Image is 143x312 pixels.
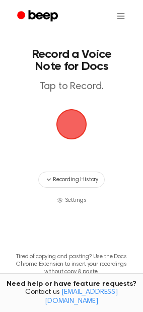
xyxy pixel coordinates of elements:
[65,196,87,205] span: Settings
[56,109,87,139] img: Beep Logo
[8,253,135,276] p: Tired of copying and pasting? Use the Docs Chrome Extension to insert your recordings without cop...
[6,288,137,306] span: Contact us
[10,7,67,26] a: Beep
[57,196,87,205] button: Settings
[53,175,98,184] span: Recording History
[38,172,105,188] button: Recording History
[18,48,125,72] h1: Record a Voice Note for Docs
[18,81,125,93] p: Tap to Record.
[45,289,118,305] a: [EMAIL_ADDRESS][DOMAIN_NAME]
[109,4,133,28] button: Open menu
